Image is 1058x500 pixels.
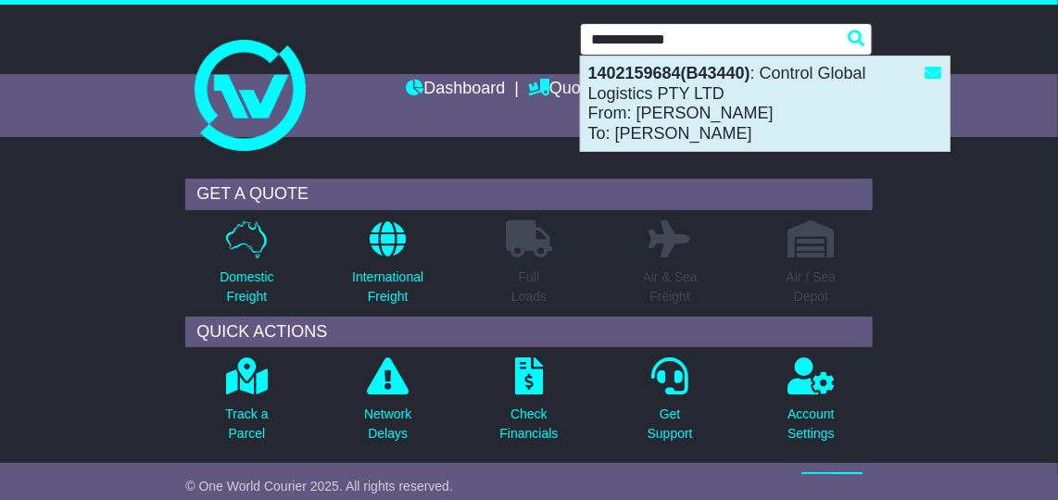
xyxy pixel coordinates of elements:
[185,473,791,500] div: RECENT ACTIVITY -
[648,405,693,444] p: Get Support
[406,74,505,106] a: Dashboard
[351,219,424,317] a: InternationalFreight
[506,268,552,306] p: Full Loads
[220,268,273,306] p: Domestic Freight
[185,317,872,348] div: QUICK ACTIONS
[499,405,558,444] p: Check Financials
[363,356,412,454] a: NetworkDelays
[498,356,559,454] a: CheckFinancials
[185,179,872,210] div: GET A QUOTE
[528,74,637,106] a: Quote/Book
[588,64,750,82] strong: 1402159684(B43440)
[185,479,453,494] span: © One World Courier 2025. All rights reserved.
[787,356,836,454] a: AccountSettings
[581,56,950,151] div: : Control Global Logistics PTY LTD From: [PERSON_NAME] To: [PERSON_NAME]
[787,405,835,444] p: Account Settings
[643,268,698,306] p: Air & Sea Freight
[219,219,274,317] a: DomesticFreight
[647,356,694,454] a: GetSupport
[225,405,268,444] p: Track a Parcel
[352,268,423,306] p: International Freight
[364,405,411,444] p: Network Delays
[224,356,269,454] a: Track aParcel
[787,268,837,306] p: Air / Sea Depot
